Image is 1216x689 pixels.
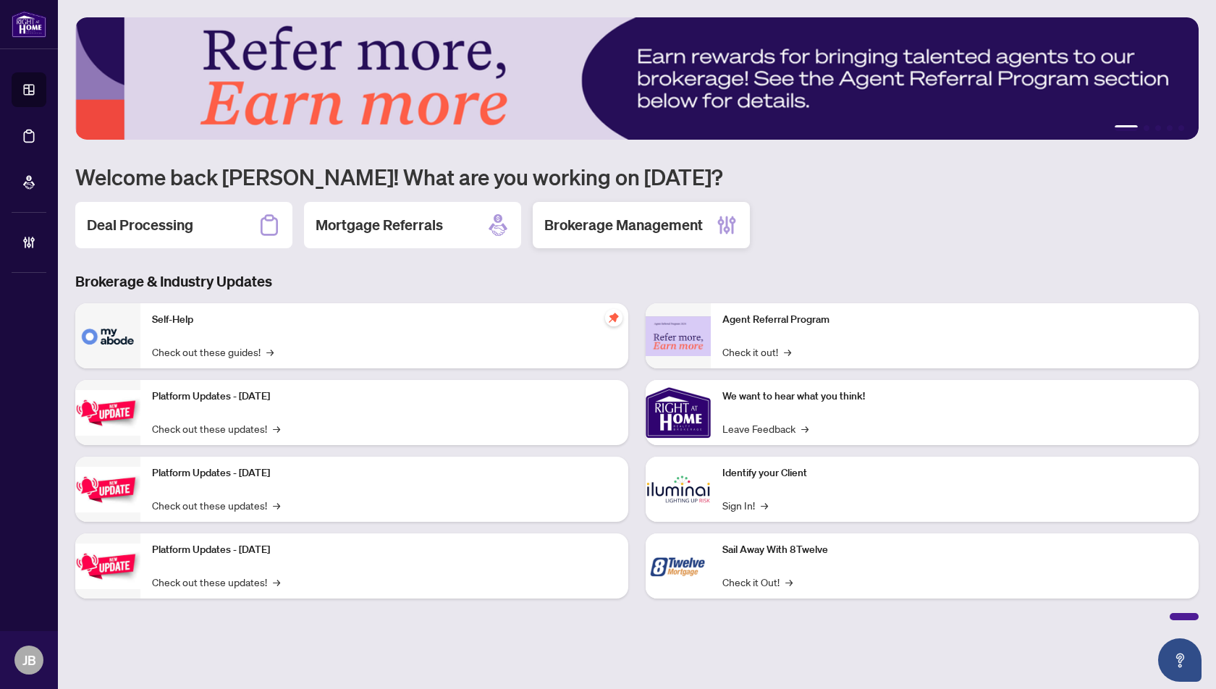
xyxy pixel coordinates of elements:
img: Platform Updates - July 8, 2025 [75,467,140,512]
span: → [273,420,280,436]
a: Check out these updates!→ [152,497,280,513]
button: 1 [1115,125,1138,131]
button: 4 [1167,125,1173,131]
p: We want to hear what you think! [722,389,1187,405]
a: Check out these updates!→ [152,574,280,590]
img: logo [12,11,46,38]
h1: Welcome back [PERSON_NAME]! What are you working on [DATE]? [75,163,1199,190]
button: 2 [1144,125,1149,131]
img: We want to hear what you think! [646,380,711,445]
a: Check out these updates!→ [152,420,280,436]
span: → [273,497,280,513]
span: → [266,344,274,360]
p: Sail Away With 8Twelve [722,542,1187,558]
span: pushpin [605,309,622,326]
button: Open asap [1158,638,1202,682]
p: Agent Referral Program [722,312,1187,328]
h3: Brokerage & Industry Updates [75,271,1199,292]
a: Check it out!→ [722,344,791,360]
button: 3 [1155,125,1161,131]
span: → [784,344,791,360]
a: Sign In!→ [722,497,768,513]
span: → [761,497,768,513]
img: Platform Updates - June 23, 2025 [75,544,140,589]
img: Platform Updates - July 21, 2025 [75,390,140,436]
p: Self-Help [152,312,617,328]
h2: Deal Processing [87,215,193,235]
span: → [273,574,280,590]
button: 5 [1178,125,1184,131]
span: → [801,420,808,436]
img: Identify your Client [646,457,711,522]
img: Slide 0 [75,17,1199,140]
p: Platform Updates - [DATE] [152,389,617,405]
p: Platform Updates - [DATE] [152,465,617,481]
p: Platform Updates - [DATE] [152,542,617,558]
span: → [785,574,793,590]
h2: Mortgage Referrals [316,215,443,235]
a: Check it Out!→ [722,574,793,590]
img: Self-Help [75,303,140,368]
span: JB [22,650,36,670]
a: Leave Feedback→ [722,420,808,436]
img: Sail Away With 8Twelve [646,533,711,599]
p: Identify your Client [722,465,1187,481]
img: Agent Referral Program [646,316,711,356]
a: Check out these guides!→ [152,344,274,360]
h2: Brokerage Management [544,215,703,235]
